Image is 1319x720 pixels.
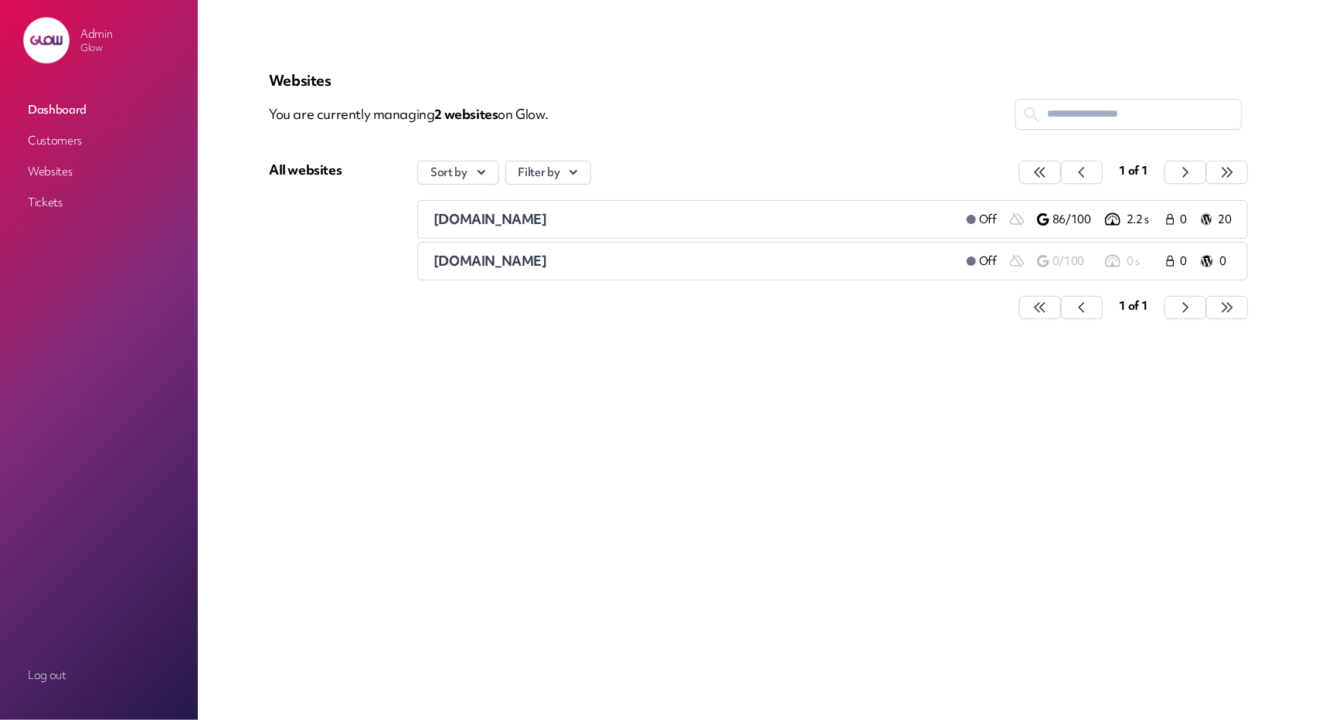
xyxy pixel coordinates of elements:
[22,96,176,124] a: Dashboard
[1037,252,1164,270] a: 0/100 0 s
[22,127,176,155] a: Customers
[22,661,176,689] a: Log out
[1164,210,1195,229] a: 0
[1201,252,1232,270] a: 0
[269,161,342,179] div: All websites
[22,188,176,216] a: Tickets
[954,252,1009,270] a: Off
[979,253,997,270] span: Off
[1052,212,1102,228] p: 86/100
[1219,212,1232,228] p: 20
[1201,210,1232,229] a: 20
[1219,253,1232,270] p: 0
[1180,212,1192,228] span: 0
[505,161,592,185] button: Filter by
[1164,252,1195,270] a: 0
[1120,163,1148,178] span: 1 of 1
[1037,210,1164,229] a: 86/100 2.2 s
[954,210,1009,229] a: Off
[435,105,498,123] span: 2 website
[1127,212,1164,228] p: 2.2 s
[22,158,176,185] a: Websites
[433,210,954,229] a: [DOMAIN_NAME]
[269,71,1248,90] p: Websites
[1052,253,1102,270] p: 0/100
[979,212,997,228] span: Off
[492,105,498,123] span: s
[433,252,547,270] span: [DOMAIN_NAME]
[433,252,954,270] a: [DOMAIN_NAME]
[80,26,112,42] p: Admin
[1120,298,1148,314] span: 1 of 1
[269,99,1015,130] p: You are currently managing on Glow.
[80,42,112,54] p: Glow
[417,161,499,185] button: Sort by
[433,210,547,228] span: [DOMAIN_NAME]
[1127,253,1164,270] p: 0 s
[1180,253,1192,270] span: 0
